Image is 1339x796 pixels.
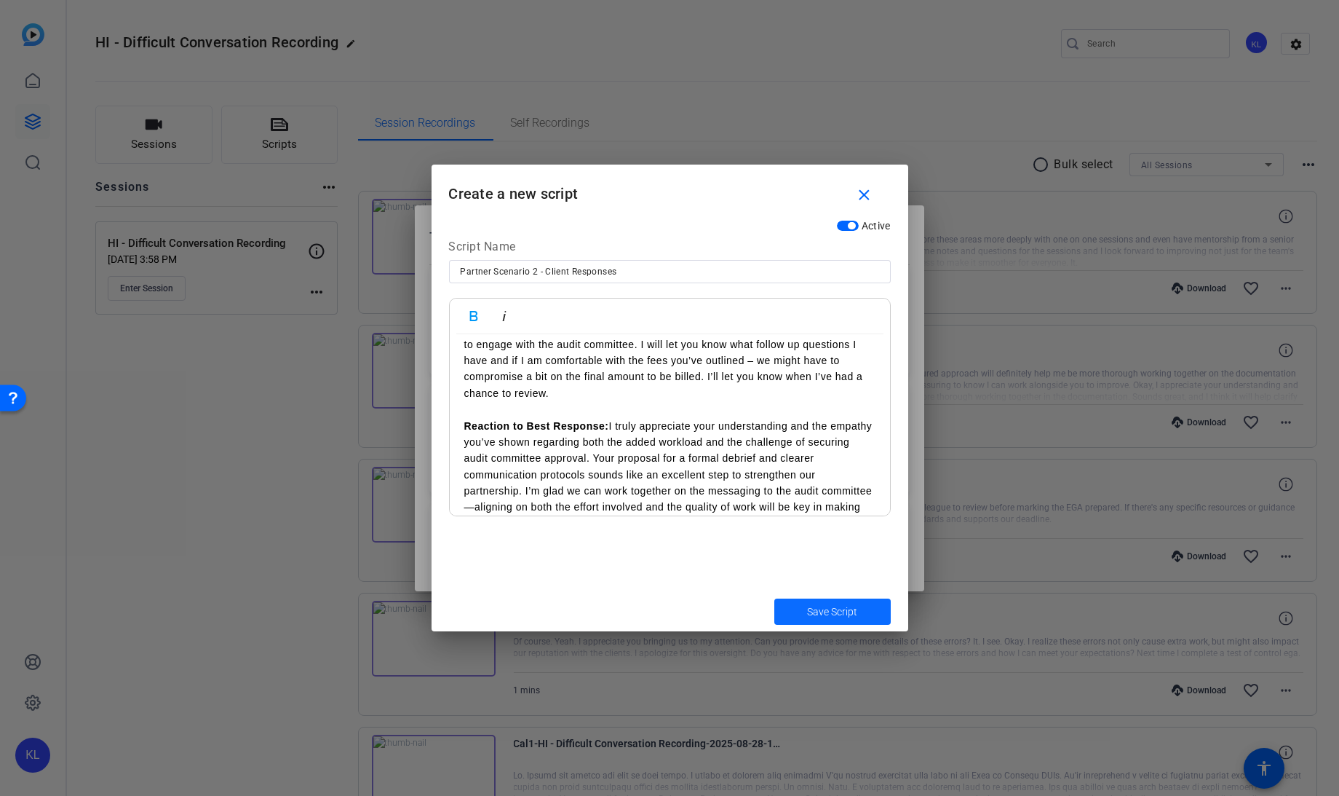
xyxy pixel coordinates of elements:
span: Active [862,220,891,232]
div: Script Name [449,238,891,260]
button: Bold (Ctrl+B) [460,302,488,331]
strong: Reaction to Best Response: [464,420,609,432]
input: Enter Script Name [461,263,879,280]
h1: Create a new script [432,165,908,212]
p: Thank you for recognizing the root causes of the delays and for your commitment to improving the ... [464,287,875,401]
p: I truly appreciate your understanding and the empathy you’ve shown regarding both the added workl... [464,418,875,581]
span: Save Script [807,604,857,620]
mat-icon: close [855,186,873,205]
button: Save Script [774,599,891,625]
